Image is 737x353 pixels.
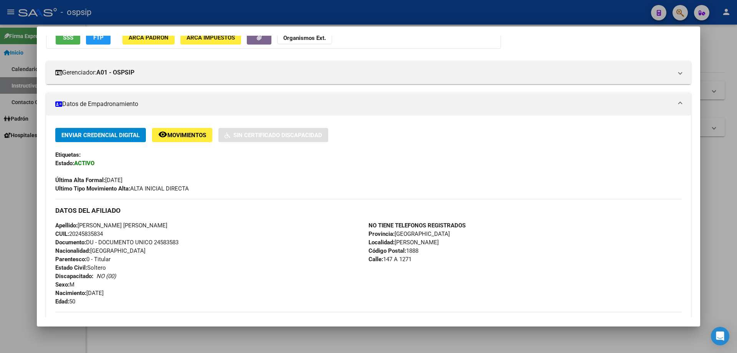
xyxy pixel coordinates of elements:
span: [PERSON_NAME] [PERSON_NAME] [55,222,167,229]
strong: Etiquetas: [55,151,81,158]
strong: Apellido: [55,222,78,229]
button: Organismos Ext. [277,30,332,45]
strong: Provincia: [368,230,395,237]
span: 0 - Titular [55,256,111,263]
span: [DATE] [55,177,122,184]
span: ALTA INICIAL DIRECTA [55,185,189,192]
span: FTP [93,34,104,41]
mat-expansion-panel-header: Gerenciador:A01 - OSPSIP [46,61,691,84]
strong: Documento: [55,239,86,246]
div: Open Intercom Messenger [711,327,729,345]
span: Soltero [55,264,106,271]
strong: Nacionalidad: [55,247,90,254]
span: ARCA Impuestos [187,34,235,41]
span: 20245835834 [55,230,103,237]
span: [GEOGRAPHIC_DATA] [55,247,145,254]
mat-panel-title: Gerenciador: [55,68,673,77]
h3: DATOS DEL AFILIADO [55,206,682,215]
span: DU - DOCUMENTO UNICO 24583583 [55,239,178,246]
button: Sin Certificado Discapacidad [218,128,328,142]
strong: Última Alta Formal: [55,177,105,184]
strong: Ultimo Tipo Movimiento Alta: [55,185,130,192]
strong: A01 - OSPSIP [96,68,134,77]
strong: Localidad: [368,239,395,246]
button: Enviar Credencial Digital [55,128,146,142]
strong: NO TIENE TELEFONOS REGISTRADOS [368,222,466,229]
strong: Calle: [368,256,383,263]
button: FTP [86,30,111,45]
strong: Sexo: [55,281,69,288]
span: Sin Certificado Discapacidad [233,132,322,139]
strong: Edad: [55,298,69,305]
span: ARCA Padrón [129,34,169,41]
i: NO (00) [96,273,116,280]
span: M [55,281,74,288]
button: ARCA Impuestos [180,30,241,45]
mat-expansion-panel-header: Datos de Empadronamiento [46,93,691,116]
strong: Estado Civil: [55,264,87,271]
mat-icon: remove_red_eye [158,130,167,139]
span: [DATE] [55,290,104,297]
strong: Nacimiento: [55,290,86,297]
span: [PERSON_NAME] [368,239,439,246]
span: Movimientos [167,132,206,139]
strong: CUIL: [55,230,69,237]
span: 50 [55,298,75,305]
strong: Organismos Ext. [283,35,326,41]
span: [GEOGRAPHIC_DATA] [368,230,450,237]
span: 1888 [368,247,418,254]
span: Enviar Credencial Digital [61,132,140,139]
button: ARCA Padrón [122,30,175,45]
button: Movimientos [152,128,212,142]
mat-panel-title: Datos de Empadronamiento [55,99,673,109]
strong: Discapacitado: [55,273,93,280]
strong: Parentesco: [55,256,86,263]
strong: Estado: [55,160,74,167]
span: SSS [63,34,73,41]
button: SSS [56,30,80,45]
strong: Código Postal: [368,247,406,254]
strong: ACTIVO [74,160,94,167]
span: 147 A 1271 [368,256,411,263]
